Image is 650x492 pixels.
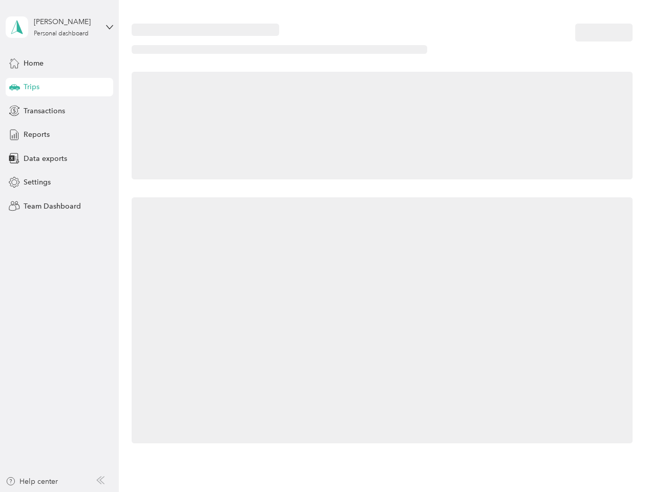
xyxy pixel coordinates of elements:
[24,177,51,188] span: Settings
[24,106,65,116] span: Transactions
[593,435,650,492] iframe: Everlance-gr Chat Button Frame
[24,153,67,164] span: Data exports
[34,31,89,37] div: Personal dashboard
[24,129,50,140] span: Reports
[24,58,44,69] span: Home
[6,476,58,487] button: Help center
[24,201,81,212] span: Team Dashboard
[34,16,98,27] div: [PERSON_NAME]
[24,81,39,92] span: Trips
